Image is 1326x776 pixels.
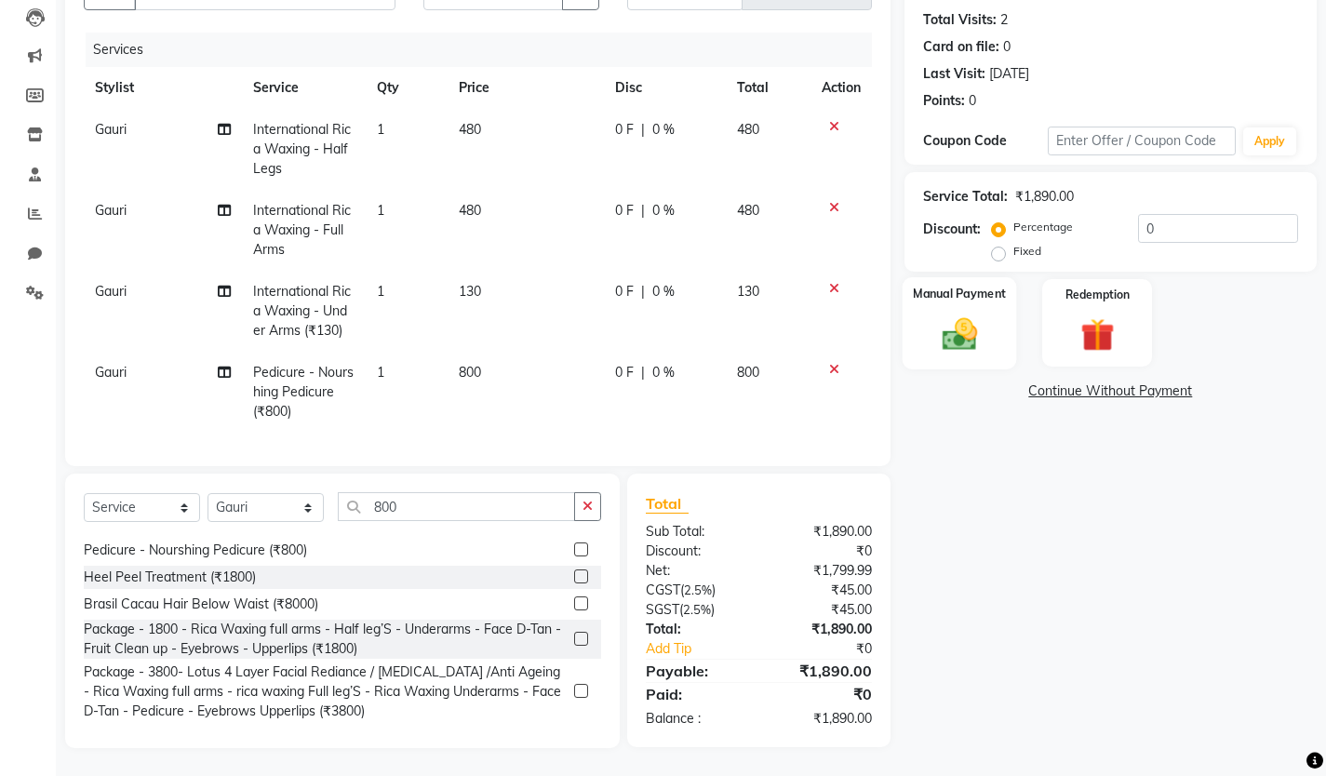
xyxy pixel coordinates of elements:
div: ₹1,799.99 [758,561,885,581]
th: Action [810,67,872,109]
span: 2.5% [683,602,711,617]
label: Fixed [1013,243,1041,260]
span: SGST [646,601,679,618]
span: Pedicure - Nourshing Pedicure (₹800) [253,364,354,420]
span: 0 F [615,201,634,221]
div: 0 [1003,37,1011,57]
div: Package - 3800- Lotus 4 Layer Facial Rediance / [MEDICAL_DATA] /Anti Ageing - Rica Waxing full ar... [84,662,567,721]
div: Service Total: [923,187,1008,207]
img: _cash.svg [931,314,987,354]
span: | [641,363,645,382]
div: Heel Peel Treatment (₹1800) [84,568,256,587]
div: Net: [632,561,758,581]
div: [DATE] [989,64,1029,84]
div: 0 [969,91,976,111]
button: Apply [1243,127,1296,155]
div: ( ) [632,581,758,600]
span: 0 % [652,120,675,140]
span: 800 [737,364,759,381]
label: Percentage [1013,219,1073,235]
label: Manual Payment [913,285,1006,302]
span: International Rica Waxing - Half Legs [253,121,351,177]
div: Last Visit: [923,64,985,84]
span: 480 [737,202,759,219]
span: 0 % [652,282,675,301]
div: Discount: [632,542,758,561]
div: ( ) [632,600,758,620]
th: Disc [604,67,726,109]
div: 2 [1000,10,1008,30]
div: Payable: [632,660,758,682]
div: ₹1,890.00 [758,620,885,639]
span: 130 [737,283,759,300]
span: 1 [377,364,384,381]
div: Points: [923,91,965,111]
span: Gauri [95,364,127,381]
a: Add Tip [632,639,780,659]
input: Search or Scan [338,492,575,521]
img: _gift.svg [1070,314,1125,356]
div: ₹1,890.00 [758,660,885,682]
div: Total Visits: [923,10,997,30]
span: 1 [377,283,384,300]
span: 800 [459,364,481,381]
a: Continue Without Payment [908,381,1313,401]
div: Pedicure - Nourshing Pedicure (₹800) [84,541,307,560]
div: ₹0 [758,683,885,705]
span: International Rica Waxing - Under Arms (₹130) [253,283,351,339]
div: ₹0 [780,639,886,659]
span: 130 [459,283,481,300]
div: Sub Total: [632,522,758,542]
span: 480 [459,121,481,138]
th: Total [726,67,810,109]
span: 2.5% [684,582,712,597]
div: Discount: [923,220,981,239]
span: 480 [737,121,759,138]
span: | [641,201,645,221]
span: | [641,282,645,301]
label: Redemption [1065,287,1130,303]
span: 480 [459,202,481,219]
span: | [641,120,645,140]
input: Enter Offer / Coupon Code [1048,127,1236,155]
th: Price [448,67,604,109]
span: 0 F [615,282,634,301]
span: 0 F [615,120,634,140]
span: Gauri [95,202,127,219]
div: Total: [632,620,758,639]
span: 1 [377,121,384,138]
span: 1 [377,202,384,219]
th: Service [242,67,366,109]
div: Card on file: [923,37,999,57]
th: Stylist [84,67,242,109]
span: 0 % [652,201,675,221]
span: CGST [646,582,680,598]
span: Total [646,494,689,514]
span: International Rica Waxing - Full Arms [253,202,351,258]
div: ₹1,890.00 [1015,187,1074,207]
div: ₹45.00 [758,581,885,600]
div: Coupon Code [923,131,1048,151]
div: ₹0 [758,542,885,561]
div: Brasil Cacau Hair Below Waist (₹8000) [84,595,318,614]
th: Qty [366,67,448,109]
div: Balance : [632,709,758,729]
div: Paid: [632,683,758,705]
span: Gauri [95,121,127,138]
span: Gauri [95,283,127,300]
div: Package - 1800 - Rica Waxing full arms - Half leg’S - Underarms - Face D-Tan - Fruit Clean up - E... [84,620,567,659]
div: ₹1,890.00 [758,522,885,542]
div: ₹1,890.00 [758,709,885,729]
span: 0 F [615,363,634,382]
div: Services [86,33,886,67]
div: ₹45.00 [758,600,885,620]
span: 0 % [652,363,675,382]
